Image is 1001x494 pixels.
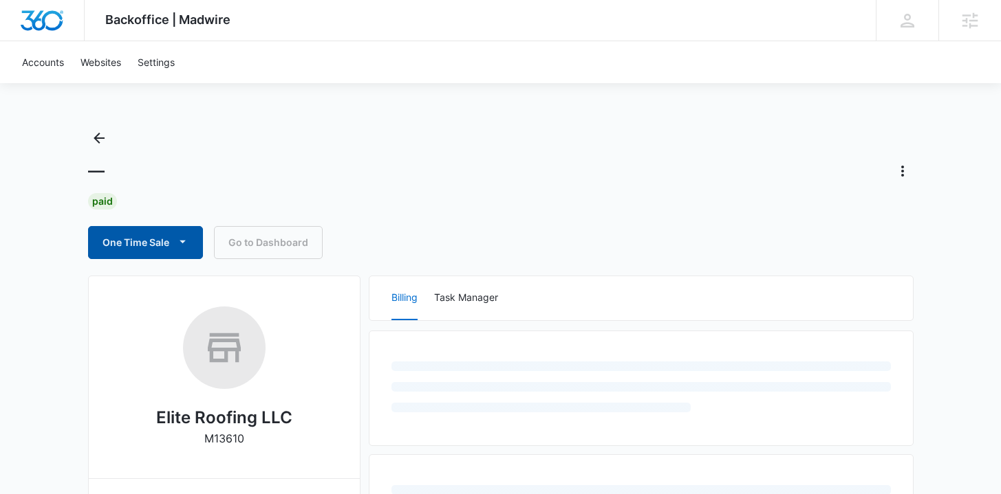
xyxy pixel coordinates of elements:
button: One Time Sale [88,226,203,259]
button: Task Manager [434,276,498,320]
a: Accounts [14,41,72,83]
p: M13610 [204,430,244,447]
button: Actions [892,160,914,182]
a: Settings [129,41,183,83]
h2: Elite Roofing LLC [156,405,292,430]
span: Backoffice | Madwire [105,12,230,27]
div: Paid [88,193,117,210]
a: Websites [72,41,129,83]
h1: — [88,161,105,181]
button: Billing [391,276,418,320]
button: Back [88,127,110,149]
a: Go to Dashboard [214,226,323,259]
